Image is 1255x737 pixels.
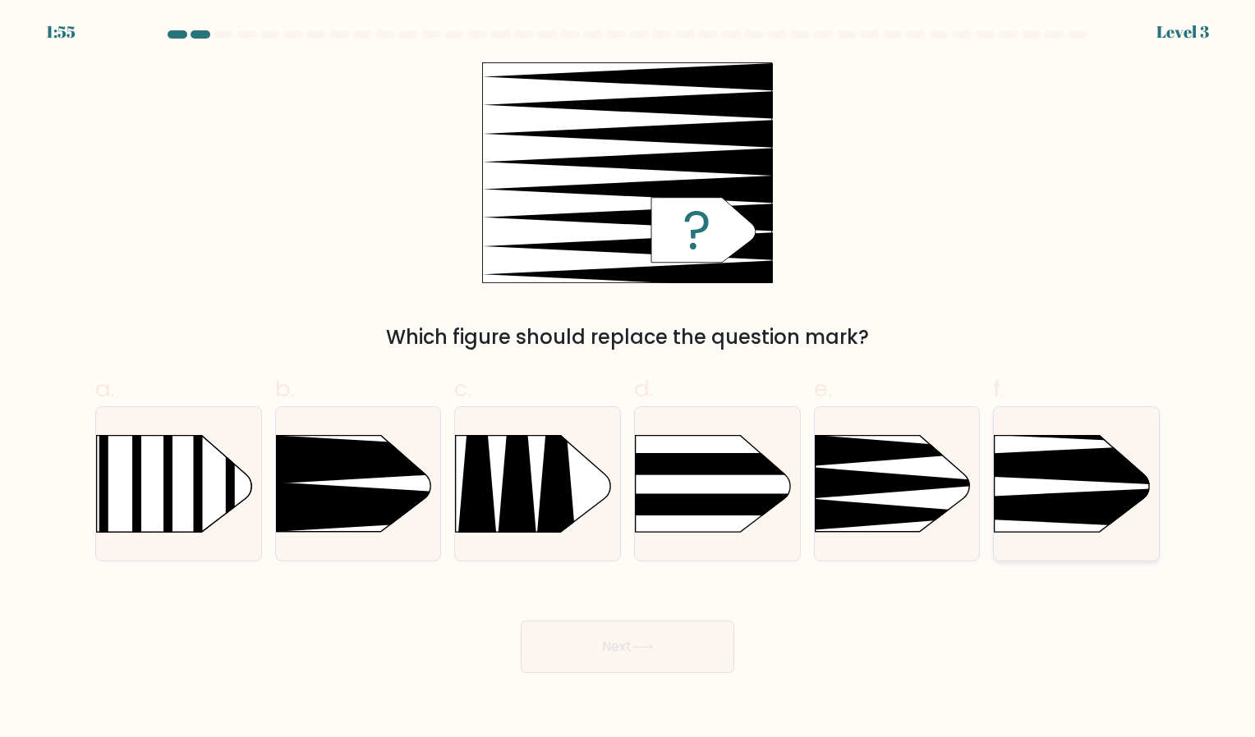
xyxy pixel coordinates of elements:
[993,373,1004,405] span: f.
[95,373,115,405] span: a.
[814,373,832,405] span: e.
[634,373,654,405] span: d.
[521,620,734,673] button: Next
[46,20,76,44] div: 1:55
[454,373,472,405] span: c.
[1156,20,1209,44] div: Level 3
[105,323,1150,352] div: Which figure should replace the question mark?
[275,373,295,405] span: b.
